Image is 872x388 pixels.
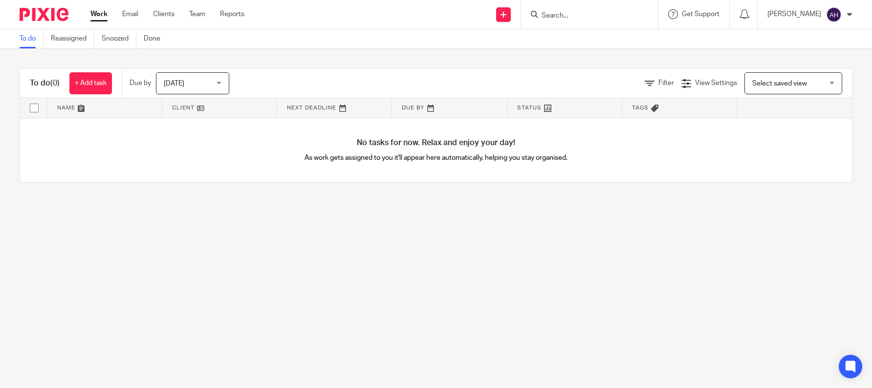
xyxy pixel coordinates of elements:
input: Search [541,12,629,21]
a: Reports [220,9,244,19]
span: Tags [632,105,649,110]
span: View Settings [695,80,737,86]
h4: No tasks for now. Relax and enjoy your day! [20,138,852,148]
p: Due by [130,78,151,88]
span: Get Support [682,11,719,18]
img: svg%3E [826,7,842,22]
span: (0) [50,79,60,87]
a: Reassigned [51,29,94,48]
p: As work gets assigned to you it'll appear here automatically, helping you stay organised. [228,153,644,163]
a: + Add task [69,72,112,94]
img: Pixie [20,8,68,21]
a: Clients [153,9,174,19]
a: To do [20,29,44,48]
span: Filter [658,80,674,86]
a: Done [144,29,168,48]
h1: To do [30,78,60,88]
span: Select saved view [752,80,807,87]
a: Work [90,9,108,19]
a: Team [189,9,205,19]
a: Email [122,9,138,19]
a: Snoozed [102,29,136,48]
p: [PERSON_NAME] [767,9,821,19]
span: [DATE] [164,80,184,87]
